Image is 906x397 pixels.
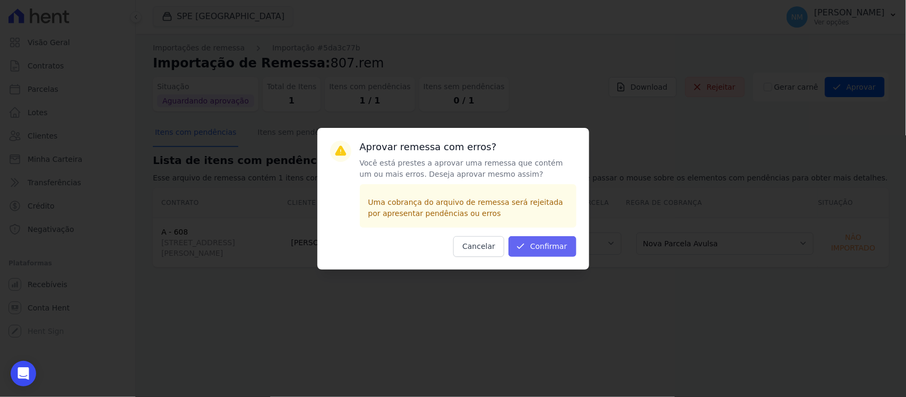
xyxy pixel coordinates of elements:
[11,361,36,386] div: Open Intercom Messenger
[360,141,576,153] h3: Aprovar remessa com erros?
[453,236,504,257] button: Cancelar
[368,197,568,219] p: Uma cobrança do arquivo de remessa será rejeitada por apresentar pendências ou erros
[360,158,576,180] p: Você está prestes a aprovar uma remessa que contém um ou mais erros. Deseja aprovar mesmo assim?
[508,236,576,257] button: Confirmar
